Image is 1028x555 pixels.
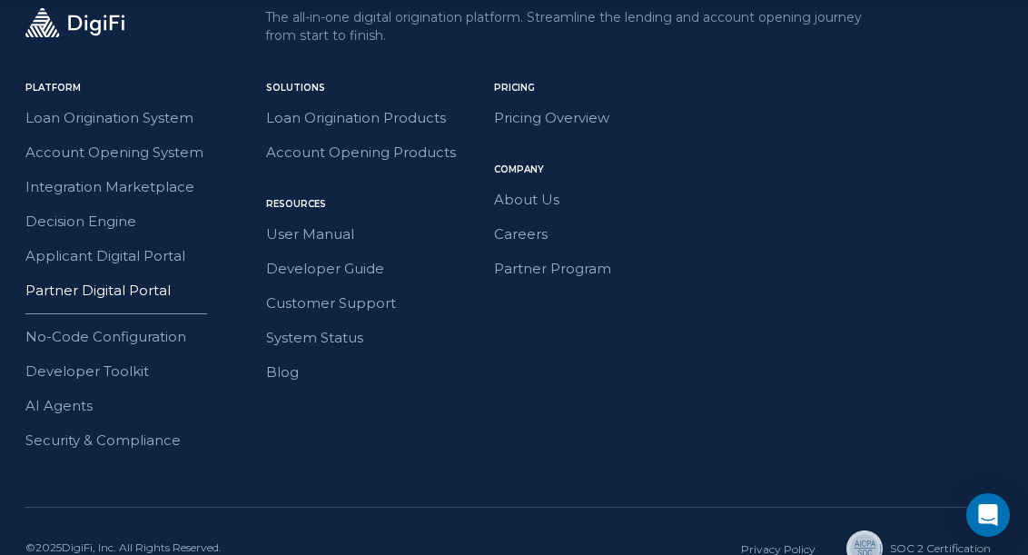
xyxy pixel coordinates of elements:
[25,106,193,130] a: Loan Origination System
[966,493,1010,537] div: Open Intercom Messenger
[266,223,433,246] a: User Manual
[494,188,661,212] a: About Us
[494,81,661,95] div: Pricing
[266,106,446,130] a: Loan Origination Products
[494,257,661,281] a: Partner Program
[266,326,433,350] a: System Status
[266,81,456,95] div: Solutions
[25,81,207,95] div: Platform
[25,279,193,302] a: Partner Digital Portal
[25,429,193,452] a: Security & Compliance
[494,163,661,177] div: Company
[494,223,661,246] a: Careers
[265,8,916,45] p: The all-in-one digital origination platform. Streamline the lending and account opening journey f...
[25,360,193,383] a: Developer Toolkit
[25,175,194,199] a: Integration Marketplace
[266,141,456,164] a: Account Opening Products
[25,141,203,164] a: Account Opening System
[25,325,193,349] a: No-Code Configuration
[266,361,433,384] a: Blog
[266,292,433,315] a: Customer Support
[25,210,193,233] a: Decision Engine
[25,394,193,418] a: AI Agents
[494,106,661,130] a: Pricing Overview
[266,197,456,212] div: Resources
[266,257,433,281] a: Developer Guide
[25,244,193,268] a: Applicant Digital Portal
